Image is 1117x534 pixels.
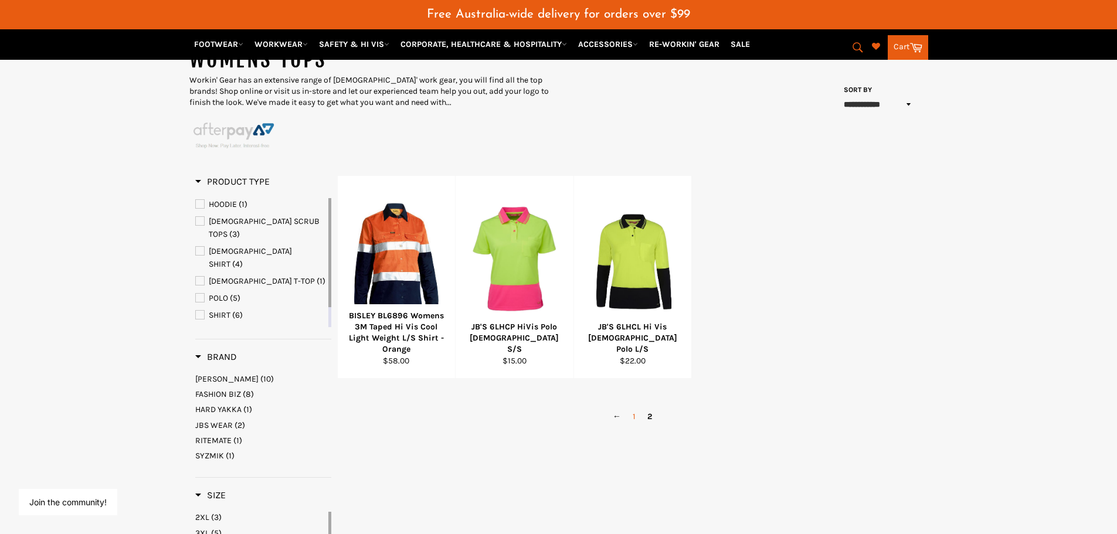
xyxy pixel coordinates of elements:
[209,310,230,320] span: SHIRT
[195,309,326,322] a: SHIRT
[209,216,320,239] span: [DEMOGRAPHIC_DATA] SCRUB TOPS
[463,321,566,355] div: JB'S 6LHCP HiVis Polo [DEMOGRAPHIC_DATA] S/S
[189,45,559,74] h1: WOMENS TOPS
[641,408,658,425] span: 2
[195,245,326,271] a: LADIES SHIRT
[189,34,248,55] a: FOOTWEAR
[260,374,274,384] span: (10)
[195,275,326,288] a: LADIES T-TOP
[195,451,224,461] span: SYZMIK
[189,74,559,108] p: Workin' Gear has an extensive range of [DEMOGRAPHIC_DATA]' work gear, you will find all the top b...
[195,198,326,211] a: HOODIE
[317,276,325,286] span: (1)
[195,326,326,339] a: SHIRTS
[195,435,331,446] a: RITEMATE
[195,420,331,431] a: JBS WEAR
[195,489,226,501] h3: Size
[195,389,241,399] span: FASHION BIZ
[314,34,394,55] a: SAFETY & HI VIS
[195,176,270,187] span: Product Type
[29,497,107,507] button: Join the community!
[226,451,235,461] span: (1)
[239,199,247,209] span: (1)
[337,176,456,379] a: BISLEY BL6896 Womens 3M Taped Hi Vis Cool Light Weight L/S Shirt - OrangeBISLEY BL6896 Womens 3M ...
[243,404,252,414] span: (1)
[250,34,313,55] a: WORKWEAR
[888,35,928,60] a: Cart
[195,450,331,461] a: SYZMIK
[627,408,641,425] a: 1
[195,351,237,363] h3: Brand
[195,215,326,241] a: LADIES SCRUB TOPS
[396,34,572,55] a: CORPORATE, HEALTHCARE & HOSPITALITY
[573,34,643,55] a: ACCESSORIES
[427,8,690,21] span: Free Australia-wide delivery for orders over $99
[573,176,692,379] a: JB'S 6LHCL Hi Vis Ladies Polo L/SJB'S 6LHCL Hi Vis [DEMOGRAPHIC_DATA] Polo L/S$22.00
[233,436,242,445] span: (1)
[209,199,237,209] span: HOODIE
[840,85,872,95] label: Sort by
[644,34,724,55] a: RE-WORKIN' GEAR
[209,246,292,269] span: [DEMOGRAPHIC_DATA] SHIRT
[211,512,222,522] span: (3)
[195,512,326,523] a: 2XL
[195,389,331,400] a: FASHION BIZ
[581,321,684,355] div: JB'S 6LHCL Hi Vis [DEMOGRAPHIC_DATA] Polo L/S
[195,351,237,362] span: Brand
[232,259,243,269] span: (4)
[195,176,270,188] h3: Product Type
[209,293,228,303] span: POLO
[345,310,448,355] div: BISLEY BL6896 Womens 3M Taped Hi Vis Cool Light Weight L/S Shirt - Orange
[235,420,245,430] span: (2)
[229,229,240,239] span: (3)
[232,310,243,320] span: (6)
[455,176,573,379] a: JB'S 6LHCP HiVis Polo Ladies S/SJB'S 6LHCP HiVis Polo [DEMOGRAPHIC_DATA] S/S$15.00
[195,292,326,305] a: POLO
[195,436,232,445] span: RITEMATE
[195,373,331,385] a: BISLEY
[195,512,209,522] span: 2XL
[195,374,259,384] span: [PERSON_NAME]
[209,276,315,286] span: [DEMOGRAPHIC_DATA] T-TOP
[243,389,254,399] span: (8)
[726,34,755,55] a: SALE
[195,404,242,414] span: HARD YAKKA
[230,293,240,303] span: (5)
[195,420,233,430] span: JBS WEAR
[607,408,627,425] a: ←
[195,404,331,415] a: HARD YAKKA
